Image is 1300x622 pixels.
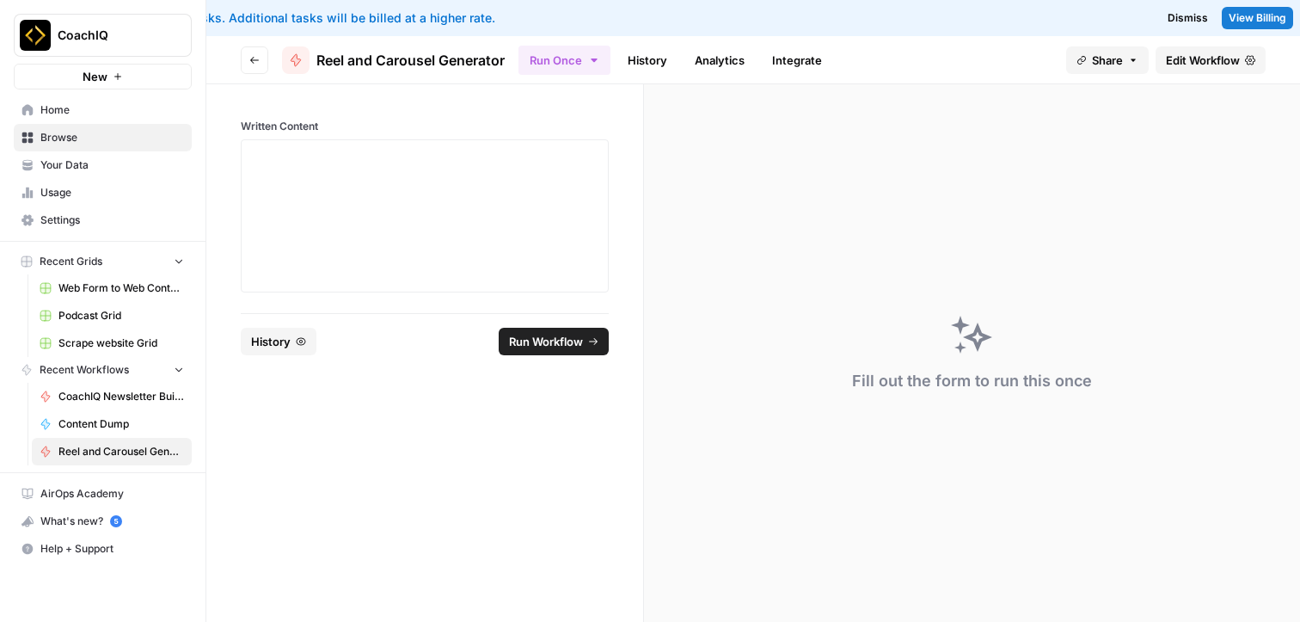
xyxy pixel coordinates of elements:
div: What's new? [15,508,191,534]
div: Fill out the form to run this once [852,369,1092,393]
span: View Billing [1229,10,1286,26]
label: Written Content [241,119,609,134]
a: Web Form to Web Content Grid [32,274,192,302]
span: Settings [40,212,184,228]
span: Recent Workflows [40,362,129,378]
span: Reel and Carousel Generator [58,444,184,459]
a: Home [14,96,192,124]
button: Share [1066,46,1149,74]
span: CoachIQ Newsletter Builder [58,389,184,404]
a: Analytics [684,46,755,74]
button: Run Once [518,46,610,75]
a: Your Data [14,151,192,179]
span: Recent Grids [40,254,102,269]
span: Run Workflow [509,333,583,350]
span: Browse [40,130,184,145]
button: New [14,64,192,89]
span: Scrape website Grid [58,336,184,351]
span: New [83,68,107,85]
button: Recent Grids [14,249,192,274]
span: Home [40,102,184,118]
span: Reel and Carousel Generator [316,50,505,71]
a: Integrate [762,46,832,74]
a: CoachIQ Newsletter Builder [32,383,192,410]
span: History [251,333,291,350]
a: Settings [14,206,192,234]
img: CoachIQ Logo [20,20,51,51]
a: Scrape website Grid [32,329,192,357]
span: Dismiss [1168,10,1208,26]
a: History [617,46,678,74]
button: History [241,328,316,355]
span: Usage [40,185,184,200]
span: AirOps Academy [40,486,184,502]
a: Edit Workflow [1156,46,1266,74]
a: Reel and Carousel Generator [32,438,192,465]
span: Edit Workflow [1166,52,1240,69]
button: What's new? 5 [14,508,192,535]
button: Recent Workflows [14,357,192,383]
text: 5 [113,517,118,526]
button: Dismiss [1161,7,1215,29]
button: Help + Support [14,535,192,563]
div: You've used your included tasks. Additional tasks will be billed at a higher rate. [14,9,825,27]
span: Content Dump [58,416,184,432]
span: Share [1092,52,1123,69]
a: Content Dump [32,410,192,438]
a: Browse [14,124,192,151]
span: Your Data [40,157,184,173]
a: Podcast Grid [32,302,192,329]
button: Workspace: CoachIQ [14,14,192,57]
span: Podcast Grid [58,308,184,323]
span: Web Form to Web Content Grid [58,280,184,296]
a: AirOps Academy [14,480,192,508]
span: CoachIQ [58,27,162,44]
span: Help + Support [40,541,184,557]
a: 5 [110,515,122,527]
a: Usage [14,179,192,206]
a: View Billing [1222,7,1293,29]
a: Reel and Carousel Generator [282,46,505,74]
button: Run Workflow [499,328,609,355]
